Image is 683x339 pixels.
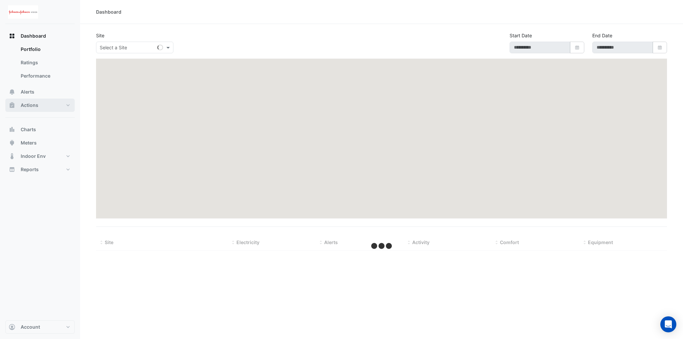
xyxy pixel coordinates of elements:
[5,85,75,99] button: Alerts
[5,150,75,163] button: Indoor Env
[5,136,75,150] button: Meters
[21,324,40,330] span: Account
[96,32,104,39] label: Site
[105,239,113,245] span: Site
[21,102,38,109] span: Actions
[21,89,34,95] span: Alerts
[660,316,676,332] div: Open Intercom Messenger
[8,5,38,19] img: Company Logo
[21,153,46,160] span: Indoor Env
[5,320,75,334] button: Account
[9,89,15,95] app-icon: Alerts
[510,32,532,39] label: Start Date
[592,32,612,39] label: End Date
[15,43,75,56] a: Portfolio
[5,99,75,112] button: Actions
[324,239,338,245] span: Alerts
[588,239,613,245] span: Equipment
[9,166,15,173] app-icon: Reports
[96,8,121,15] div: Dashboard
[21,166,39,173] span: Reports
[15,56,75,69] a: Ratings
[5,43,75,85] div: Dashboard
[9,126,15,133] app-icon: Charts
[5,29,75,43] button: Dashboard
[21,126,36,133] span: Charts
[21,33,46,39] span: Dashboard
[21,140,37,146] span: Meters
[5,123,75,136] button: Charts
[236,239,259,245] span: Electricity
[9,102,15,109] app-icon: Actions
[9,140,15,146] app-icon: Meters
[5,163,75,176] button: Reports
[412,239,430,245] span: Activity
[9,153,15,160] app-icon: Indoor Env
[500,239,519,245] span: Comfort
[9,33,15,39] app-icon: Dashboard
[15,69,75,83] a: Performance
